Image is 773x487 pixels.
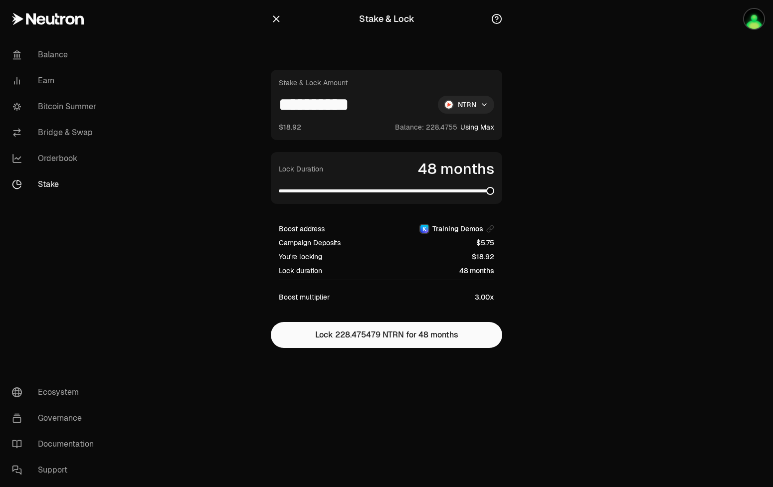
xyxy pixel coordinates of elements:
[418,160,494,178] span: 48 months
[4,68,108,94] a: Earn
[279,266,322,276] span: Lock duration
[271,322,502,348] button: Lock 228.475479 NTRN for 48 months
[4,431,108,457] a: Documentation
[359,12,414,26] div: Stake & Lock
[476,238,494,248] span: $5.75
[4,94,108,120] a: Bitcoin Summer
[279,164,323,174] label: Lock Duration
[4,405,108,431] a: Governance
[395,122,424,132] span: Balance:
[279,238,341,248] span: Campaign Deposits
[279,252,322,262] span: You're locking
[744,9,764,29] img: Training Demos
[4,42,108,68] a: Balance
[279,122,301,132] button: $18.92
[4,457,108,483] a: Support
[4,146,108,171] a: Orderbook
[419,224,494,234] button: KeplrTraining Demos
[459,266,494,276] span: 48 months
[445,101,453,109] img: NTRN Logo
[460,122,494,132] button: Using Max
[4,171,108,197] a: Stake
[420,225,428,233] img: Keplr
[279,224,325,234] span: Boost address
[432,224,483,234] span: Training Demos
[279,292,330,302] span: Boost multiplier
[279,78,348,88] div: Stake & Lock Amount
[472,252,494,262] span: $18.92
[438,96,494,114] div: NTRN
[4,120,108,146] a: Bridge & Swap
[475,292,494,302] span: 3.00x
[4,379,108,405] a: Ecosystem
